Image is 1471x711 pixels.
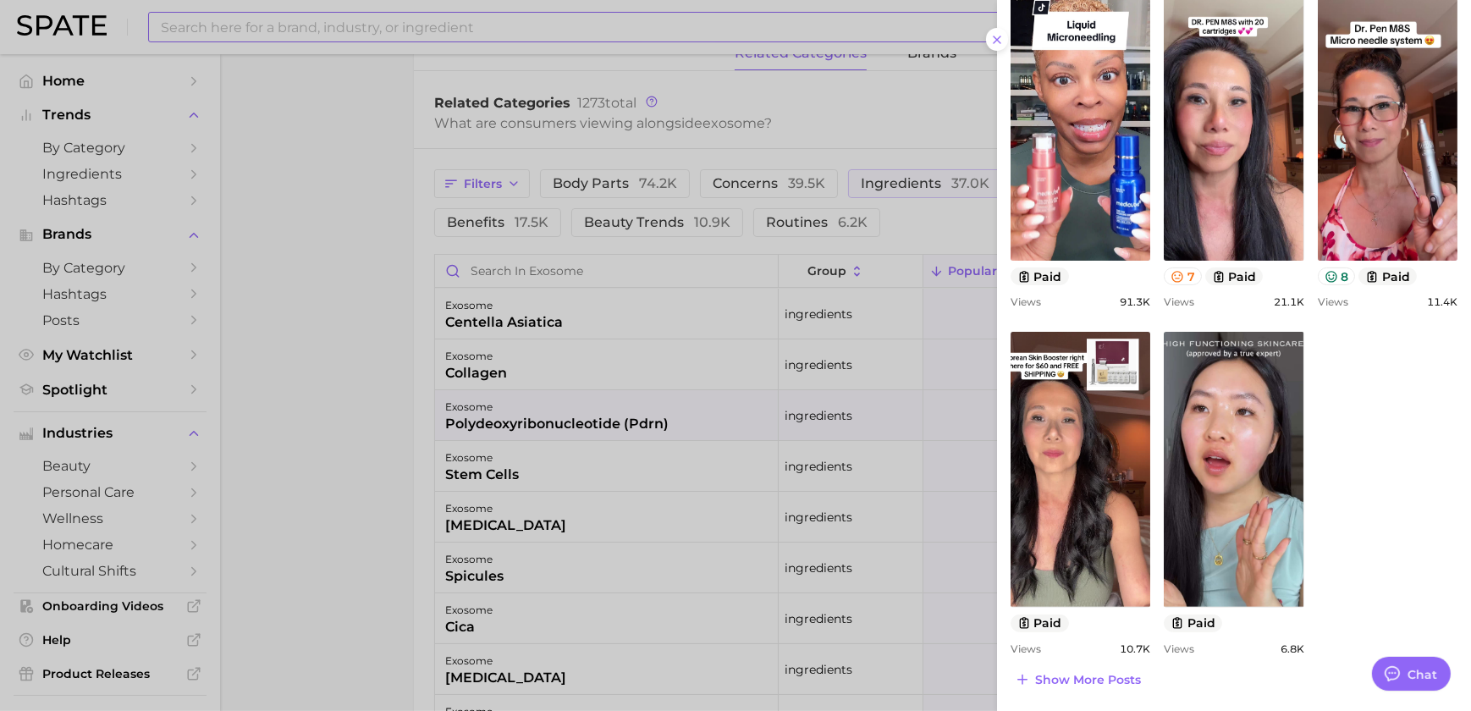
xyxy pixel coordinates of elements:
[1035,673,1141,687] span: Show more posts
[1205,267,1264,285] button: paid
[1164,615,1222,632] button: paid
[1318,295,1348,308] span: Views
[1164,267,1202,285] button: 7
[1358,267,1417,285] button: paid
[1011,668,1145,692] button: Show more posts
[1427,295,1457,308] span: 11.4k
[1274,295,1304,308] span: 21.1k
[1011,615,1069,632] button: paid
[1011,642,1041,655] span: Views
[1164,642,1194,655] span: Views
[1011,267,1069,285] button: paid
[1120,295,1150,308] span: 91.3k
[1281,642,1304,655] span: 6.8k
[1120,642,1150,655] span: 10.7k
[1164,295,1194,308] span: Views
[1318,267,1356,285] button: 8
[1011,295,1041,308] span: Views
